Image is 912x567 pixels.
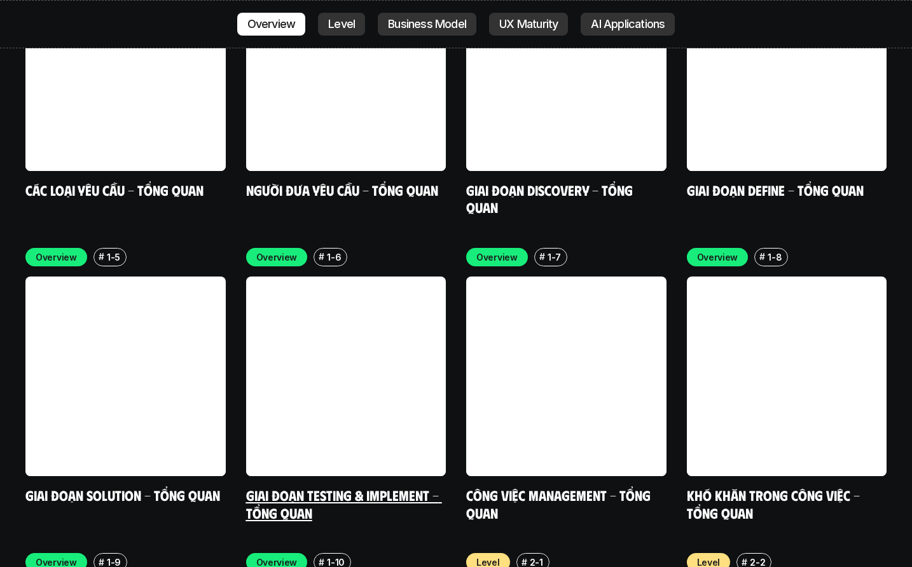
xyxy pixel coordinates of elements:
a: Giai đoạn Solution - Tổng quan [25,486,220,503]
h6: # [522,557,527,567]
h6: # [539,252,545,261]
p: Overview [697,250,738,264]
h6: # [319,252,324,261]
a: Khó khăn trong công việc - Tổng quan [687,486,863,521]
a: Giai đoạn Define - Tổng quan [687,181,864,198]
p: 1-5 [107,250,120,264]
a: Giai đoạn Testing & Implement - Tổng quan [246,486,442,521]
h6: # [99,557,104,567]
a: Người đưa yêu cầu - Tổng quan [246,181,438,198]
a: Overview [237,13,306,36]
p: 1-6 [327,250,341,264]
p: 1-8 [768,250,782,264]
p: Overview [36,250,77,264]
a: Các loại yêu cầu - Tổng quan [25,181,204,198]
p: Overview [256,250,298,264]
p: 1-7 [548,250,561,264]
h6: # [99,252,104,261]
h6: # [759,252,765,261]
h6: # [319,557,324,567]
a: Công việc Management - Tổng quan [466,486,654,521]
a: Giai đoạn Discovery - Tổng quan [466,181,636,216]
p: Overview [476,250,518,264]
h6: # [742,557,747,567]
